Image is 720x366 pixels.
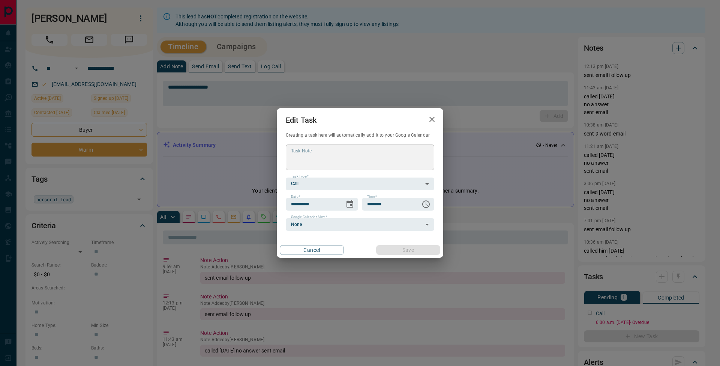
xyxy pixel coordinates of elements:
div: Call [286,178,434,190]
p: Creating a task here will automatically add it to your Google Calendar. [286,132,434,139]
h2: Edit Task [277,108,325,132]
button: Cancel [280,245,344,255]
label: Task Type [291,174,309,179]
label: Time [367,194,377,199]
button: Choose time, selected time is 6:00 AM [418,197,433,212]
label: Date [291,194,300,199]
button: Choose date, selected date is Sep 18, 2025 [342,197,357,212]
div: None [286,218,434,231]
label: Google Calendar Alert [291,215,327,220]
